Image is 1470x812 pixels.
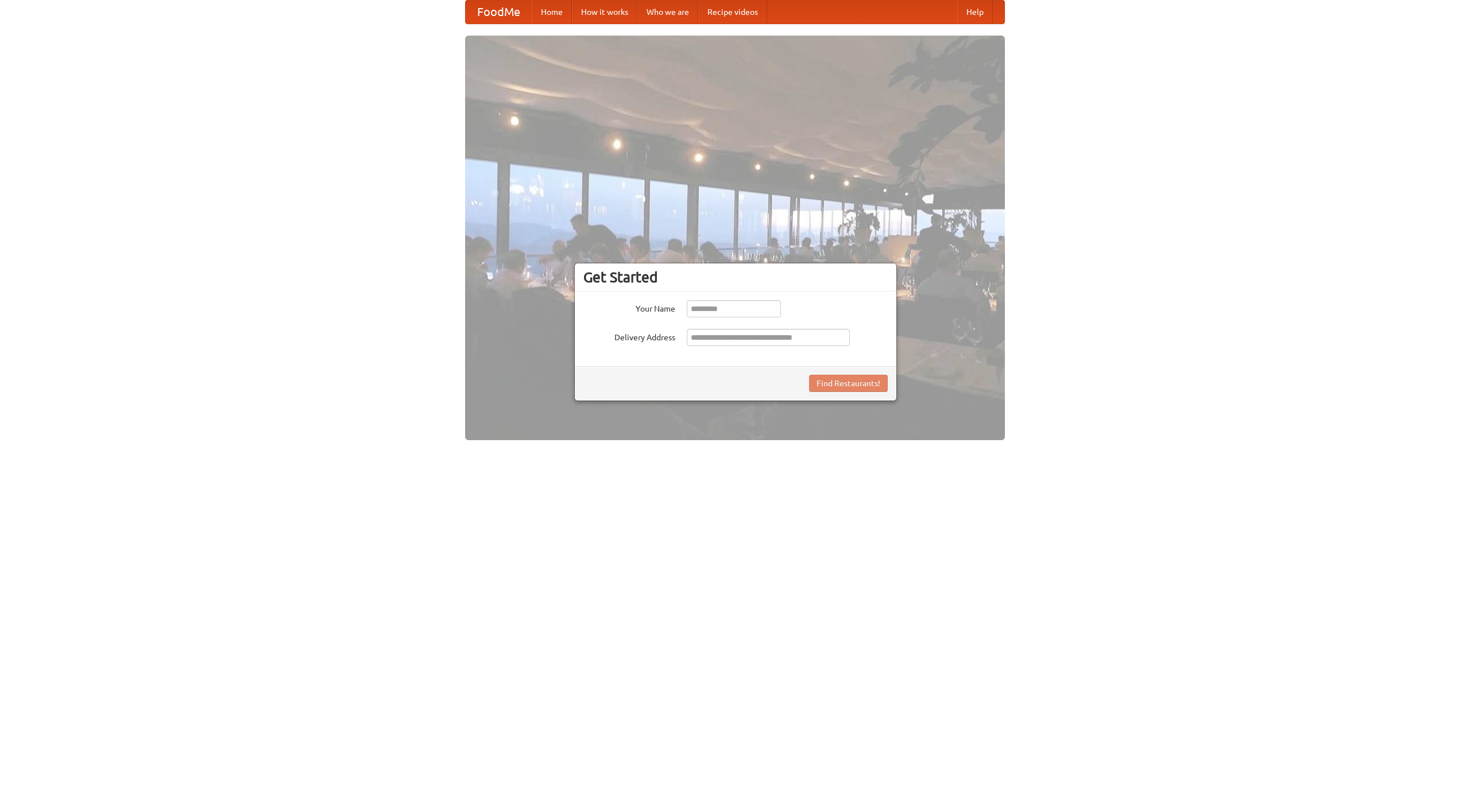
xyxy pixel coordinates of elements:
a: Help [957,1,993,24]
button: Find Restaurants! [809,375,888,392]
h3: Get Started [583,269,888,286]
label: Your Name [583,300,675,314]
a: Home [532,1,572,24]
a: Recipe videos [698,1,767,24]
a: FoodMe [466,1,532,24]
a: How it works [572,1,637,24]
label: Delivery Address [583,329,675,343]
a: Who we are [637,1,698,24]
